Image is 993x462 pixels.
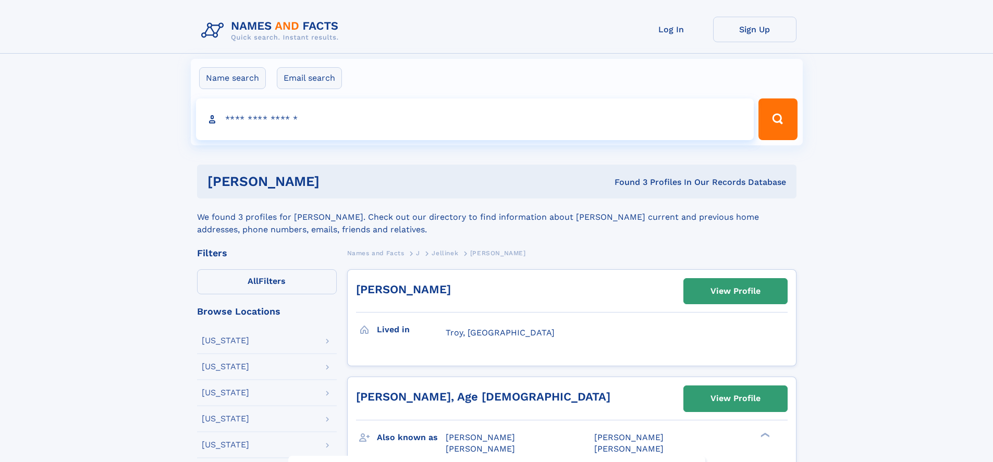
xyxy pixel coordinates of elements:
[758,431,770,438] div: ❯
[207,175,467,188] h1: [PERSON_NAME]
[710,386,761,410] div: View Profile
[594,432,664,442] span: [PERSON_NAME]
[416,246,420,259] a: J
[199,67,266,89] label: Name search
[196,98,754,140] input: search input
[416,249,420,257] span: J
[713,17,796,42] a: Sign Up
[202,389,249,397] div: [US_STATE]
[202,363,249,371] div: [US_STATE]
[446,432,515,442] span: [PERSON_NAME]
[347,246,404,259] a: Names and Facts
[446,444,515,454] span: [PERSON_NAME]
[277,67,342,89] label: Email search
[197,198,796,236] div: We found 3 profiles for [PERSON_NAME]. Check out our directory to find information about [PERSON_...
[197,307,337,316] div: Browse Locations
[432,246,458,259] a: Jellinek
[710,279,761,303] div: View Profile
[197,248,337,258] div: Filters
[356,390,610,403] a: [PERSON_NAME], Age [DEMOGRAPHIC_DATA]
[467,177,786,188] div: Found 3 Profiles In Our Records Database
[470,249,526,257] span: [PERSON_NAME]
[202,415,249,423] div: [US_STATE]
[197,269,337,294] label: Filters
[377,321,446,339] h3: Lived in
[377,429,446,446] h3: Also known as
[202,441,249,449] div: [US_STATE]
[248,276,259,286] span: All
[356,283,451,296] a: [PERSON_NAME]
[197,17,347,45] img: Logo Names and Facts
[594,444,664,454] span: [PERSON_NAME]
[630,17,713,42] a: Log In
[446,328,555,338] span: Troy, [GEOGRAPHIC_DATA]
[684,386,787,411] a: View Profile
[202,336,249,345] div: [US_STATE]
[432,249,458,257] span: Jellinek
[758,98,797,140] button: Search Button
[684,279,787,304] a: View Profile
